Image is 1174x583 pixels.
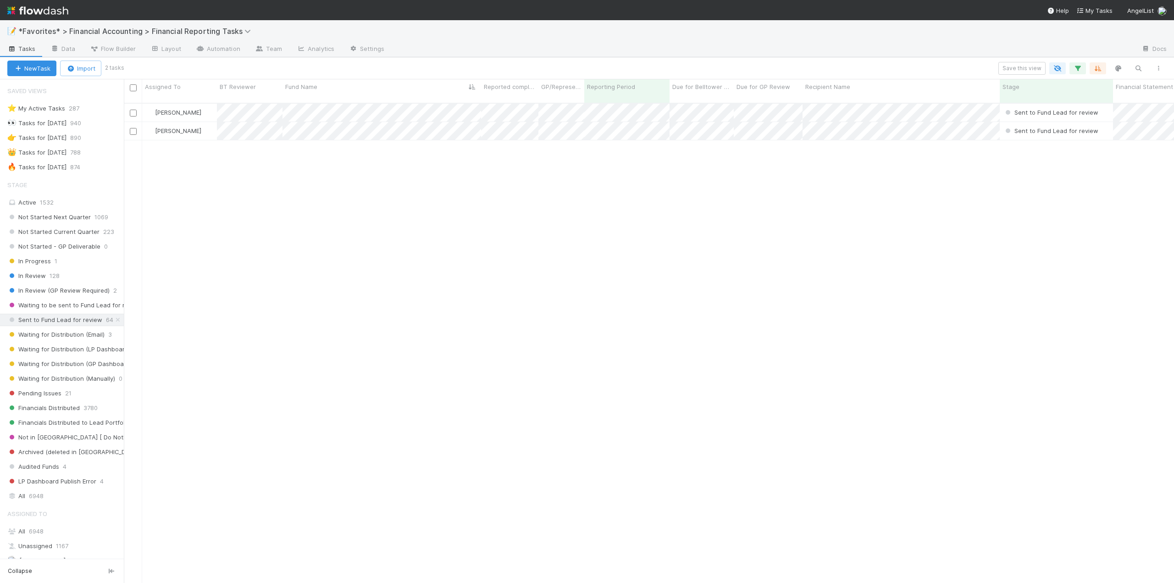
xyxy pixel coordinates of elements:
[7,505,47,523] span: Assigned To
[1127,7,1154,14] span: AngelList
[1002,82,1019,91] span: Stage
[220,82,256,91] span: BT Reviewer
[8,567,32,575] span: Collapse
[7,148,17,156] span: 👑
[146,126,201,135] div: [PERSON_NAME]
[7,163,17,171] span: 🔥
[7,402,80,414] span: Financials Distributed
[29,490,44,502] span: 6948
[7,446,141,458] span: Archived (deleted in [GEOGRAPHIC_DATA])
[7,476,96,487] span: LP Dashboard Publish Error
[145,82,181,91] span: Assigned To
[7,147,66,158] div: Tasks for [DATE]
[70,161,89,173] span: 874
[70,132,90,144] span: 890
[100,476,104,487] span: 4
[805,82,850,91] span: Recipient Name
[541,82,582,91] span: GP/Representative wants to review
[50,270,60,282] span: 128
[103,226,114,238] span: 223
[7,417,130,428] span: Financials Distributed to Lead Portfolio
[105,64,124,72] small: 2 tasks
[7,358,132,370] span: Waiting for Distribution (GP Dashboard)
[40,199,54,206] span: 1532
[737,82,790,91] span: Due for GP Review
[70,147,90,158] span: 788
[69,555,72,566] span: 7
[7,255,51,267] span: In Progress
[1076,7,1113,14] span: My Tasks
[7,44,36,53] span: Tasks
[146,108,201,117] div: [PERSON_NAME]
[7,300,142,311] span: Waiting to be sent to Fund Lead for review
[7,197,122,208] div: Active
[7,176,27,194] span: Stage
[7,27,17,35] span: 📝
[1157,6,1167,16] img: avatar_705f3a58-2659-4f93-91ad-7a5be837418b.png
[29,527,44,535] span: 6948
[60,61,101,76] button: Import
[7,104,17,112] span: ⭐
[130,84,137,91] input: Toggle All Rows Selected
[130,110,137,117] input: Toggle Row Selected
[587,82,635,91] span: Reporting Period
[7,490,122,502] div: All
[83,402,98,414] span: 3780
[7,133,17,141] span: 👉
[7,526,122,537] div: All
[1003,126,1098,135] div: Sent to Fund Lead for review
[7,329,105,340] span: Waiting for Distribution (Email)
[7,161,66,173] div: Tasks for [DATE]
[672,82,731,91] span: Due for Belltower Review
[7,132,66,144] div: Tasks for [DATE]
[69,103,89,114] span: 287
[18,27,255,36] span: *Favorites* > Financial Accounting > Financial Reporting Tasks
[94,211,108,223] span: 1069
[1134,42,1174,57] a: Docs
[113,285,117,296] span: 2
[188,42,248,57] a: Automation
[7,117,66,129] div: Tasks for [DATE]
[7,285,110,296] span: In Review (GP Review Required)
[83,42,143,57] a: Flow Builder
[7,103,65,114] div: My Active Tasks
[70,117,90,129] span: 940
[108,329,112,340] span: 3
[55,255,57,267] span: 1
[143,42,188,57] a: Layout
[998,62,1046,75] button: Save this view
[106,314,113,326] span: 64
[119,373,122,384] span: 0
[7,540,122,552] div: Unassigned
[1047,6,1069,15] div: Help
[7,314,102,326] span: Sent to Fund Lead for review
[155,109,201,116] span: [PERSON_NAME]
[130,128,137,135] input: Toggle Row Selected
[19,557,66,564] span: [PERSON_NAME]
[43,42,83,57] a: Data
[90,44,136,53] span: Flow Builder
[7,82,47,100] span: Saved Views
[146,109,154,116] img: avatar_705f3a58-2659-4f93-91ad-7a5be837418b.png
[104,241,108,252] span: 0
[1076,6,1113,15] a: My Tasks
[7,119,17,127] span: 👀
[285,82,317,91] span: Fund Name
[7,373,115,384] span: Waiting for Distribution (Manually)
[155,127,201,134] span: [PERSON_NAME]
[7,432,139,443] span: Not in [GEOGRAPHIC_DATA] [ Do Nothing ]
[342,42,392,57] a: Settings
[1003,127,1098,134] span: Sent to Fund Lead for review
[63,461,66,472] span: 4
[7,556,17,565] img: avatar_17610dbf-fae2-46fa-90b6-017e9223b3c9.png
[7,241,100,252] span: Not Started - GP Deliverable
[7,211,91,223] span: Not Started Next Quarter
[7,61,56,76] button: NewTask
[248,42,289,57] a: Team
[7,226,100,238] span: Not Started Current Quarter
[484,82,536,91] span: Reported completed by
[7,3,68,18] img: logo-inverted-e16ddd16eac7371096b0.svg
[1003,109,1098,116] span: Sent to Fund Lead for review
[7,388,61,399] span: Pending Issues
[1003,108,1098,117] div: Sent to Fund Lead for review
